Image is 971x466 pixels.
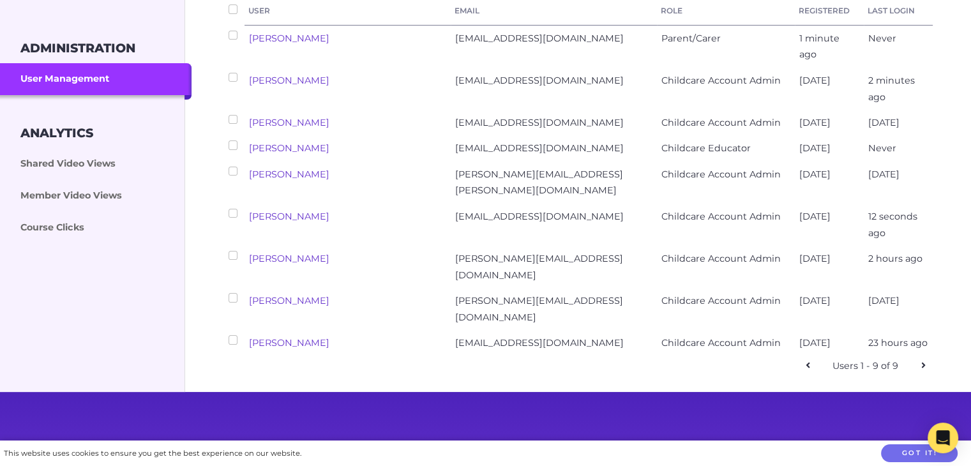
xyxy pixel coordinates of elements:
h3: Administration [20,41,135,56]
span: [DATE] [799,211,831,222]
span: [DATE] [799,117,831,128]
span: Never [868,142,896,154]
a: [PERSON_NAME] [249,75,329,86]
span: [EMAIL_ADDRESS][DOMAIN_NAME] [455,211,624,222]
span: [DATE] [799,295,831,306]
span: Childcare Account Admin [661,169,781,180]
span: [EMAIL_ADDRESS][DOMAIN_NAME] [455,142,624,154]
a: Last Login [868,4,929,18]
span: [DATE] [799,169,831,180]
div: This website uses cookies to ensure you get the best experience on our website. [4,447,301,460]
span: Childcare Account Admin [661,117,781,128]
span: 23 hours ago [868,337,928,349]
a: [PERSON_NAME] [249,142,329,154]
a: [PERSON_NAME] [249,337,329,349]
button: Got it! [881,444,958,463]
span: Childcare Account Admin [661,337,781,349]
a: [PERSON_NAME] [249,253,329,264]
a: [PERSON_NAME] [249,211,329,222]
span: [DATE] [799,253,831,264]
span: [EMAIL_ADDRESS][DOMAIN_NAME] [455,33,624,44]
span: [EMAIL_ADDRESS][DOMAIN_NAME] [455,75,624,86]
a: [PERSON_NAME] [249,33,329,44]
span: 2 hours ago [868,253,922,264]
span: 1 minute ago [799,33,839,61]
a: Registered [799,4,860,18]
span: Childcare Account Admin [661,253,781,264]
span: [DATE] [799,75,831,86]
span: [PERSON_NAME][EMAIL_ADDRESS][DOMAIN_NAME] [455,295,623,323]
span: [DATE] [868,295,899,306]
a: Role [661,4,790,18]
a: User [248,4,447,18]
span: 12 seconds ago [868,211,917,239]
a: [PERSON_NAME] [249,117,329,128]
div: Open Intercom Messenger [928,423,958,453]
span: [PERSON_NAME][EMAIL_ADDRESS][DOMAIN_NAME] [455,253,623,281]
a: [PERSON_NAME] [249,169,329,180]
a: Email [455,4,653,18]
span: [PERSON_NAME][EMAIL_ADDRESS][PERSON_NAME][DOMAIN_NAME] [455,169,623,197]
a: [PERSON_NAME] [249,295,329,306]
span: Parent/Carer [661,33,721,44]
span: [DATE] [799,142,831,154]
span: 2 minutes ago [868,75,915,103]
span: [DATE] [868,117,899,128]
span: Childcare Educator [661,142,751,154]
span: [DATE] [868,169,899,180]
span: [DATE] [799,337,831,349]
span: [EMAIL_ADDRESS][DOMAIN_NAME] [455,117,624,128]
h3: Analytics [20,126,93,140]
span: [EMAIL_ADDRESS][DOMAIN_NAME] [455,337,624,349]
span: Childcare Account Admin [661,295,781,306]
span: Childcare Account Admin [661,211,781,222]
span: Childcare Account Admin [661,75,781,86]
div: Users 1 - 9 of 9 [820,358,912,375]
span: Never [868,33,896,44]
